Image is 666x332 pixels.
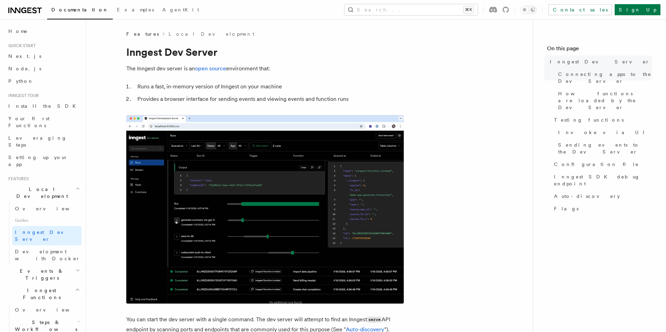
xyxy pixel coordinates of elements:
[8,135,67,148] span: Leveraging Steps
[169,30,254,37] a: Local Development
[8,28,28,35] span: Home
[551,158,652,171] a: Configuration file
[8,78,34,84] span: Python
[520,6,537,14] button: Toggle dark mode
[126,115,404,304] img: Dev Server Demo
[126,30,159,37] span: Features
[47,2,113,19] a: Documentation
[367,317,382,323] code: serve
[6,100,82,112] a: Install the SDK
[158,2,203,19] a: AgentKit
[113,2,158,19] a: Examples
[551,190,652,202] a: Auto-discovery
[6,25,82,37] a: Home
[558,71,652,85] span: Connecting apps to the Dev Server
[15,206,86,211] span: Overview
[12,215,82,226] span: Guides
[8,66,41,71] span: Node.js
[6,265,82,284] button: Events & Triggers
[12,202,82,215] a: Overview
[12,226,82,245] a: Inngest Dev Server
[126,46,404,58] h1: Inngest Dev Server
[6,132,82,151] a: Leveraging Steps
[555,68,652,87] a: Connecting apps to the Dev Server
[555,139,652,158] a: Sending events to the Dev Server
[550,58,650,65] span: Inngest Dev Server
[162,7,199,12] span: AgentKit
[554,205,579,212] span: Flags
[117,7,154,12] span: Examples
[551,114,652,126] a: Testing functions
[135,82,404,91] li: Runs a fast, in-memory version of Inngest on your machine
[6,43,36,49] span: Quick start
[8,103,80,109] span: Install the SDK
[555,126,652,139] a: Invoke via UI
[558,129,650,136] span: Invoke via UI
[615,4,660,15] a: Sign Up
[6,202,82,265] div: Local Development
[6,176,29,182] span: Features
[8,116,50,128] span: Your first Functions
[554,193,620,200] span: Auto-discovery
[6,287,75,301] span: Inngest Functions
[555,87,652,114] a: How functions are loaded by the Dev Server
[558,90,652,111] span: How functions are loaded by the Dev Server
[551,171,652,190] a: Inngest SDK debug endpoint
[15,249,80,261] span: Development with Docker
[6,75,82,87] a: Python
[547,44,652,55] h4: On this page
[6,183,82,202] button: Local Development
[554,116,624,123] span: Testing functions
[551,202,652,215] a: Flags
[126,64,404,73] p: The Inngest dev server is an environment that:
[558,141,652,155] span: Sending events to the Dev Server
[6,112,82,132] a: Your first Functions
[135,94,404,104] li: Provides a browser interface for sending events and viewing events and function runs
[554,161,639,168] span: Configuration file
[195,65,226,72] a: open source
[344,4,478,15] button: Search...⌘K
[547,55,652,68] a: Inngest Dev Server
[8,53,41,59] span: Next.js
[6,268,76,281] span: Events & Triggers
[464,6,473,13] kbd: ⌘K
[6,50,82,62] a: Next.js
[12,245,82,265] a: Development with Docker
[6,62,82,75] a: Node.js
[6,284,82,304] button: Inngest Functions
[548,4,612,15] a: Contact sales
[15,307,86,313] span: Overview
[8,155,68,167] span: Setting up your app
[6,186,76,200] span: Local Development
[12,304,82,316] a: Overview
[554,173,652,187] span: Inngest SDK debug endpoint
[6,93,39,98] span: Inngest tour
[15,229,74,242] span: Inngest Dev Server
[6,151,82,171] a: Setting up your app
[51,7,109,12] span: Documentation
